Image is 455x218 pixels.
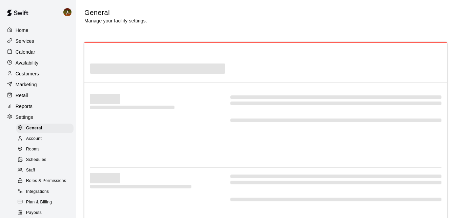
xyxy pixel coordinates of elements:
div: Integrations [16,187,74,197]
span: Account [26,135,42,142]
span: Rooms [26,146,40,153]
a: Roles & Permissions [16,176,76,186]
a: Services [5,36,71,46]
a: Customers [5,69,71,79]
span: Payouts [26,210,42,216]
a: Integrations [16,186,76,197]
span: General [26,125,42,132]
a: Schedules [16,155,76,165]
span: Plan & Billing [26,199,52,206]
div: Payouts [16,208,74,218]
div: Rooms [16,145,74,154]
a: Payouts [16,207,76,218]
div: Account [16,134,74,144]
a: Availability [5,58,71,68]
a: Settings [5,112,71,122]
p: Home [16,27,28,34]
a: Plan & Billing [16,197,76,207]
div: Cody Hansen [62,5,76,19]
div: General [16,124,74,133]
a: Marketing [5,79,71,90]
a: General [16,123,76,133]
div: Schedules [16,155,74,165]
span: Integrations [26,188,49,195]
span: Schedules [26,157,46,163]
p: Services [16,38,34,44]
p: Settings [16,114,33,121]
a: Staff [16,165,76,176]
a: Reports [5,101,71,111]
p: Retail [16,92,28,99]
img: Cody Hansen [63,8,71,16]
p: Calendar [16,49,35,55]
a: Calendar [5,47,71,57]
a: Account [16,133,76,144]
a: Home [5,25,71,35]
span: Roles & Permissions [26,178,66,184]
p: Customers [16,70,39,77]
p: Marketing [16,81,37,88]
p: Manage your facility settings. [84,17,147,24]
a: Retail [5,90,71,101]
p: Reports [16,103,33,110]
span: Staff [26,167,35,174]
div: Staff [16,166,74,175]
div: Roles & Permissions [16,176,74,186]
p: Availability [16,59,39,66]
div: Plan & Billing [16,198,74,207]
a: Rooms [16,144,76,155]
h5: General [84,8,147,17]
